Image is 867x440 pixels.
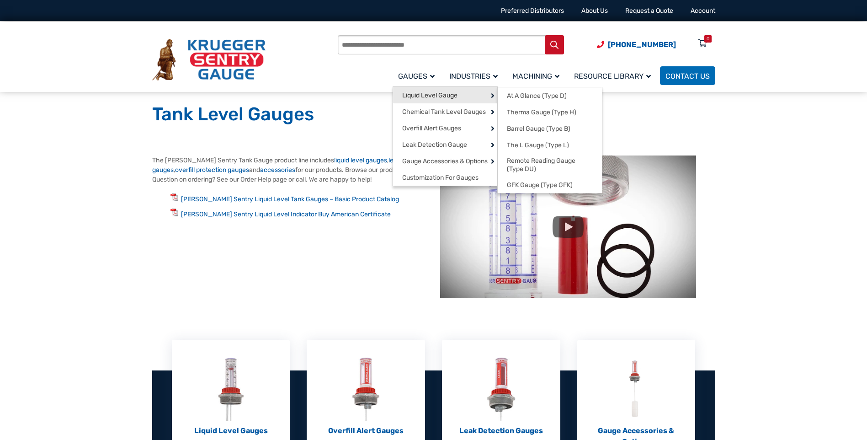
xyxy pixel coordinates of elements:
a: [PERSON_NAME] Sentry Liquid Level Indicator Buy American Certificate [181,210,391,218]
a: Barrel Gauge (Type B) [498,120,602,137]
span: Contact Us [665,72,710,80]
p: Overfill Alert Gauges [318,425,414,436]
span: At A Glance (Type D) [507,92,567,100]
span: Barrel Gauge (Type B) [507,125,570,133]
span: Chemical Tank Level Gauges [402,108,486,116]
img: Gauge Accessories & Options [622,358,651,421]
span: [PHONE_NUMBER] [608,40,676,49]
span: Gauges [398,72,435,80]
a: Machining [507,65,569,86]
span: GFK Gauge (Type GFK) [507,181,573,189]
a: Customization For Gauges [393,169,497,186]
a: About Us [581,7,608,15]
img: Liquid Level Gauges [216,358,245,421]
a: Account [691,7,715,15]
p: The [PERSON_NAME] Sentry Tank Gauge product line includes , , and for our products. Browse our pr... [152,156,427,184]
img: Overfill Alert Gauges [351,358,380,421]
span: Therma Gauge (Type H) [507,108,576,117]
span: Remote Reading Gauge (Type DU) [507,157,593,173]
a: Overfill Alert Gauges [393,120,497,136]
a: Gauges [393,65,444,86]
a: Liquid Level Gauge [393,87,497,103]
a: liquid level gauges [334,156,387,164]
span: Leak Detection Gauge [402,141,467,149]
h1: Tank Level Gauges [152,103,715,126]
a: Request a Quote [625,7,673,15]
span: The L Gauge (Type L) [507,141,569,150]
a: overfill protection gauges [175,166,249,174]
a: GFK Gauge (Type GFK) [498,177,602,193]
a: At A Glance (Type D) [498,87,602,104]
div: 0 [707,35,709,43]
a: Preferred Distributors [501,7,564,15]
a: Gauge Accessories & Options [393,153,497,169]
span: Machining [512,72,559,80]
a: Industries [444,65,507,86]
span: Gauge Accessories & Options [402,157,488,166]
span: Resource Library [574,72,651,80]
span: Overfill Alert Gauges [402,124,461,133]
p: Liquid Level Gauges [183,425,279,436]
span: Customization For Gauges [402,174,479,182]
a: [PERSON_NAME] Sentry Liquid Level Tank Gauges – Basic Product Catalog [181,195,399,203]
a: accessories [260,166,295,174]
a: Resource Library [569,65,660,86]
a: Remote Reading Gauge (Type DU) [498,153,602,177]
a: Phone Number (920) 434-8860 [597,39,676,50]
a: The L Gauge (Type L) [498,137,602,153]
a: Contact Us [660,66,715,85]
img: Tank Level Gauges [440,156,696,298]
a: Chemical Tank Level Gauges [393,103,497,120]
p: Leak Detection Gauges [453,425,549,436]
img: Krueger Sentry Gauge [152,39,266,81]
a: Leak Detection Gauge [393,136,497,153]
a: Therma Gauge (Type H) [498,104,602,120]
span: Industries [449,72,498,80]
img: Leak Detection Gauges [487,358,516,421]
span: Liquid Level Gauge [402,91,457,100]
